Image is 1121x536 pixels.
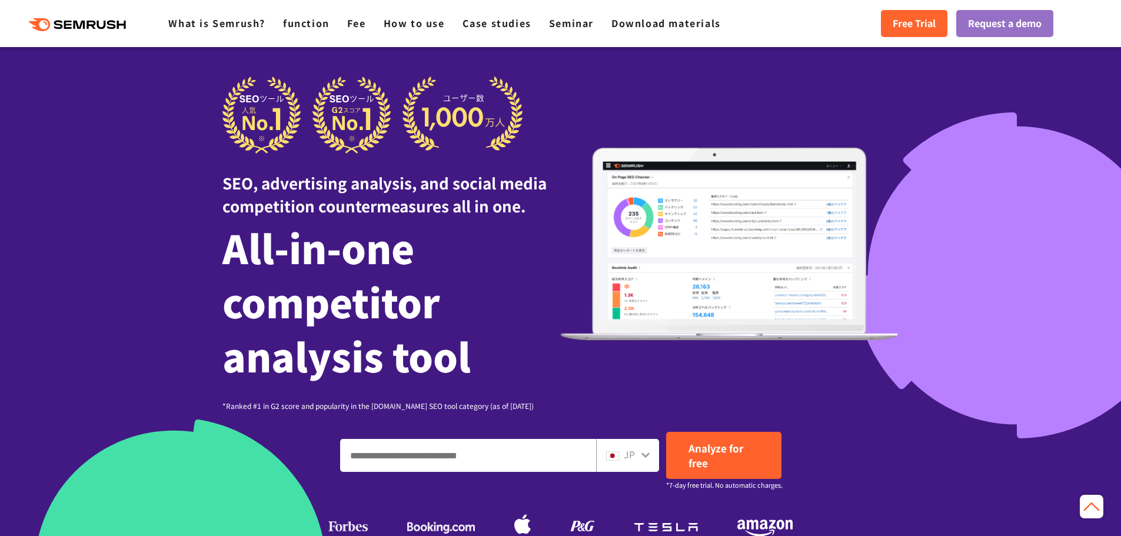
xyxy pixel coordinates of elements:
a: Request a demo [956,10,1053,37]
a: Seminar [549,16,594,30]
font: competitor analysis tool [222,273,471,384]
a: Free Trial [881,10,947,37]
font: Analyze for free [688,441,743,470]
font: SEO, advertising analysis, and social media competition countermeasures all in one. [222,172,547,217]
font: *Ranked #1 in G2 score and popularity in the [DOMAIN_NAME] SEO tool category (as of [DATE]) [222,401,534,411]
font: All-in-one [222,219,414,275]
a: Analyze for free [666,432,781,479]
font: Free Trial [893,16,936,30]
a: How to use [384,16,445,30]
font: JP [624,447,635,461]
input: Enter a domain, keyword or URL [341,440,596,471]
font: *7-day free trial. No automatic charges. [666,480,783,490]
a: What is Semrush? [168,16,265,30]
a: function [283,16,330,30]
a: Case studies [463,16,531,30]
font: Request a demo [968,16,1042,30]
a: Download materials [611,16,721,30]
a: Fee [347,16,366,30]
